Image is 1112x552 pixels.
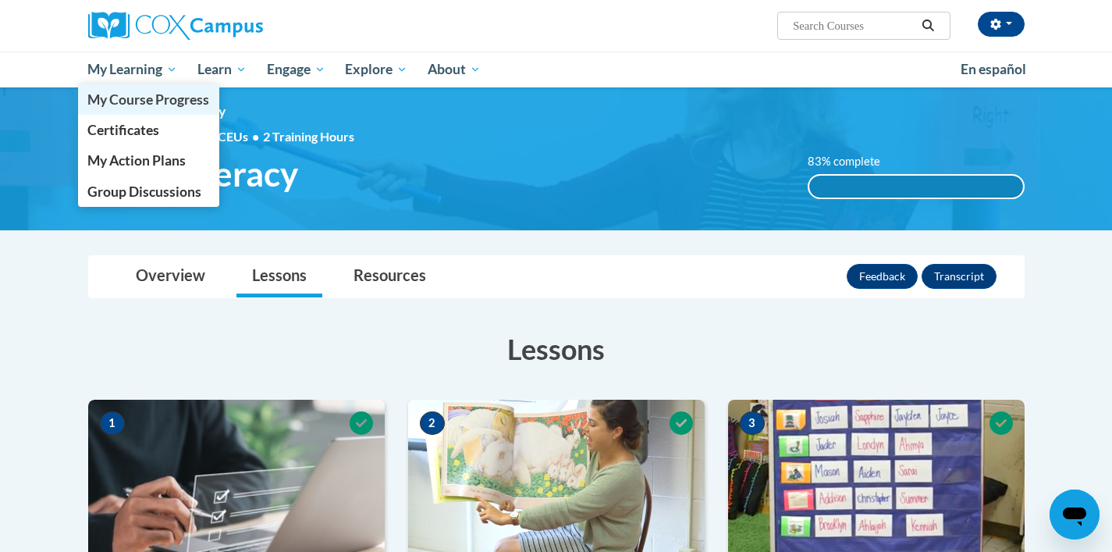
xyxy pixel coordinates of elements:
[338,256,442,297] a: Resources
[236,256,322,297] a: Lessons
[78,176,220,207] a: Group Discussions
[191,128,263,145] span: 0.20 CEUs
[100,411,125,435] span: 1
[187,52,257,87] a: Learn
[335,52,417,87] a: Explore
[87,60,177,79] span: My Learning
[252,129,259,144] span: •
[961,61,1026,77] span: En español
[916,16,940,35] button: Search
[791,16,916,35] input: Search Courses
[87,122,159,138] span: Certificates
[809,176,1023,198] div: 100%
[78,84,220,115] a: My Course Progress
[120,256,221,297] a: Overview
[417,52,491,87] a: About
[428,60,481,79] span: About
[847,264,918,289] button: Feedback
[978,12,1025,37] button: Account Settings
[345,60,407,79] span: Explore
[143,103,226,119] span: Early Literacy
[78,115,220,145] a: Certificates
[808,153,897,170] label: 83% complete
[87,152,186,169] span: My Action Plans
[87,91,209,108] span: My Course Progress
[78,52,188,87] a: My Learning
[740,411,765,435] span: 3
[950,53,1036,86] a: En español
[87,183,201,200] span: Group Discussions
[263,129,354,144] span: 2 Training Hours
[197,60,247,79] span: Learn
[267,60,325,79] span: Engage
[922,264,997,289] button: Transcript
[88,12,263,40] img: Cox Campus
[420,411,445,435] span: 2
[1050,490,1100,540] iframe: Button to launch messaging window
[65,52,1048,87] div: Main menu
[78,145,220,176] a: My Action Plans
[88,153,298,194] span: Early Literacy
[257,52,336,87] a: Engage
[88,329,1025,369] h3: Lessons
[88,12,385,40] a: Cox Campus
